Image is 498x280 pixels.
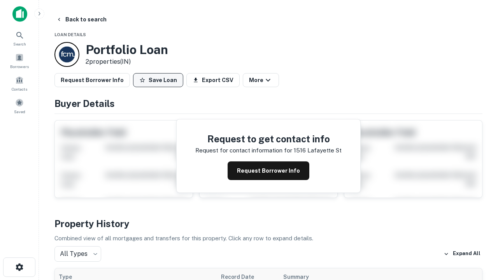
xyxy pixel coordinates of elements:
button: Request Borrower Info [228,161,309,180]
button: Request Borrower Info [54,73,130,87]
p: Combined view of all mortgages and transfers for this property. Click any row to expand details. [54,234,482,243]
a: Borrowers [2,50,37,71]
a: Search [2,28,37,49]
p: Request for contact information for [195,146,292,155]
button: Back to search [53,12,110,26]
span: Saved [14,108,25,115]
span: Search [13,41,26,47]
h3: Portfolio Loan [86,42,168,57]
button: Export CSV [186,73,240,87]
h4: Request to get contact info [195,132,342,146]
button: Save Loan [133,73,183,87]
span: Contacts [12,86,27,92]
img: capitalize-icon.png [12,6,27,22]
button: Expand All [442,248,482,260]
h4: Property History [54,217,482,231]
p: 2 properties (IN) [86,57,168,66]
h4: Buyer Details [54,96,482,110]
button: More [243,73,279,87]
p: 1516 lafayette st [294,146,342,155]
a: Contacts [2,73,37,94]
span: Borrowers [10,63,29,70]
a: Saved [2,95,37,116]
div: All Types [54,246,101,262]
iframe: Chat Widget [459,218,498,255]
span: Loan Details [54,32,86,37]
